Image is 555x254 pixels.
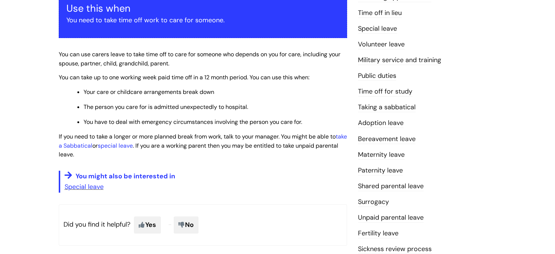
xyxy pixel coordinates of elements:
a: Public duties [358,71,396,81]
a: Military service and training [358,56,441,65]
span: The person you care for is admitted unexpectedly to hospital. [84,103,248,111]
span: You can take up to one working week paid time off in a 12 month period. You can use this when: [59,73,309,81]
a: Special leave [65,182,104,191]
a: Time off for study [358,87,412,96]
p: You need to take time off work to care for someone. [66,14,339,26]
h3: Use this when [66,3,339,14]
a: Time off in lieu [358,8,402,18]
a: special leave [98,142,133,149]
a: Shared parental leave [358,182,424,191]
a: Maternity leave [358,150,405,160]
span: You have to deal with emergency circumstances involving the person you care for. [84,118,302,126]
a: Adoption leave [358,118,404,128]
a: Paternity leave [358,166,403,175]
a: Taking a sabbatical [358,103,416,112]
a: Volunteer leave [358,40,405,49]
a: Sickness review process [358,244,432,254]
a: Fertility leave [358,229,398,238]
span: You can use carers leave to take time off to care for someone who depends on you for care, includ... [59,50,340,67]
span: Yes [134,216,161,233]
span: Your care or childcare arrangements break down [84,88,214,96]
span: You might also be interested in [76,172,175,181]
a: Special leave [358,24,397,34]
a: Unpaid parental leave [358,213,424,223]
p: Did you find it helpful? [59,204,347,245]
span: If you need to take a longer or more planned break from work, talk to your manager. You might be ... [59,133,347,159]
a: Surrogacy [358,197,389,207]
a: take a Sabbatical [59,133,347,149]
span: No [174,216,199,233]
a: Bereavement leave [358,134,416,144]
